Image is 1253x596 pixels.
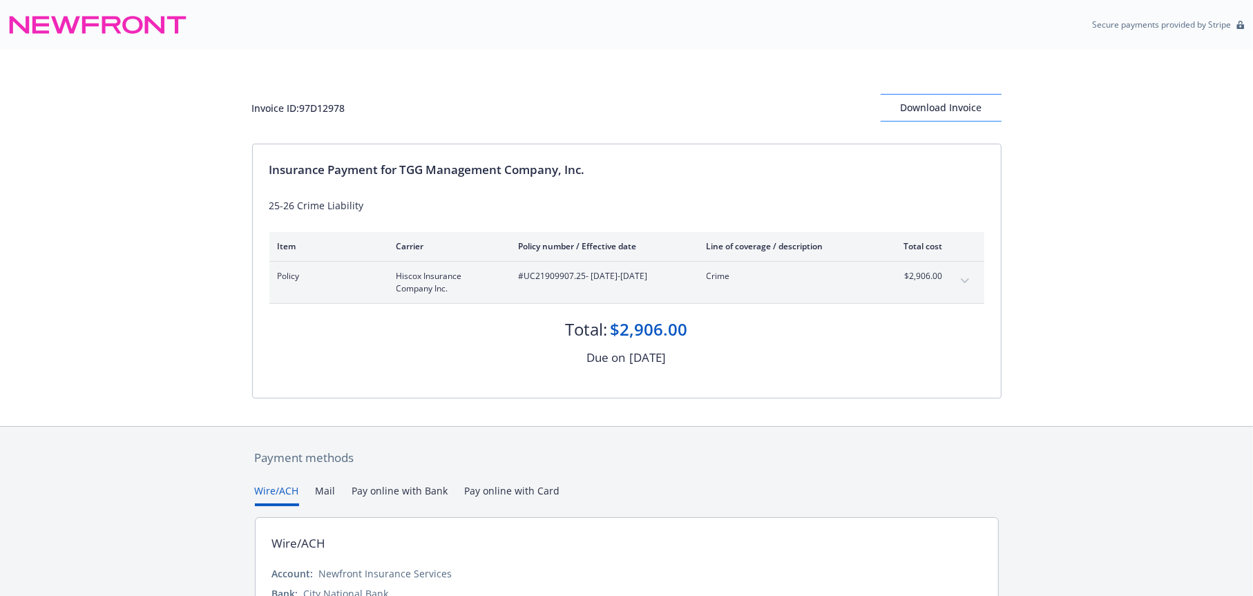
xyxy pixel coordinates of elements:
button: Mail [316,483,336,506]
button: Wire/ACH [255,483,299,506]
div: Account: [272,566,314,581]
span: Hiscox Insurance Company Inc. [396,270,497,295]
span: Policy [278,270,374,282]
div: $2,906.00 [611,318,688,341]
div: Wire/ACH [272,535,326,552]
span: Crime [707,270,869,282]
div: Download Invoice [881,95,1002,121]
div: Carrier [396,240,497,252]
div: Invoice ID: 97D12978 [252,101,345,115]
div: Item [278,240,374,252]
span: $2,906.00 [891,270,943,282]
button: expand content [954,270,976,292]
div: Due on [587,349,626,367]
div: [DATE] [630,349,667,367]
button: Pay online with Bank [352,483,448,506]
button: Pay online with Card [465,483,560,506]
p: Secure payments provided by Stripe [1092,19,1231,30]
span: #UC21909907.25 - [DATE]-[DATE] [519,270,685,282]
div: Total: [566,318,608,341]
div: Line of coverage / description [707,240,869,252]
div: Payment methods [255,449,999,467]
div: Insurance Payment for TGG Management Company, Inc. [269,161,984,179]
div: Policy number / Effective date [519,240,685,252]
div: Newfront Insurance Services [319,566,452,581]
div: Total cost [891,240,943,252]
div: 25-26 Crime Liability [269,198,984,213]
div: PolicyHiscox Insurance Company Inc.#UC21909907.25- [DATE]-[DATE]Crime$2,906.00expand content [269,262,984,303]
button: Download Invoice [881,94,1002,122]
